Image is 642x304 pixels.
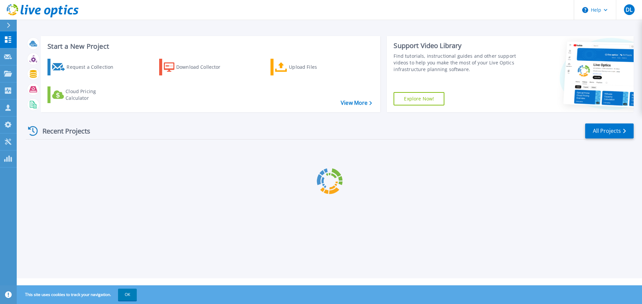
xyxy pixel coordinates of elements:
[394,41,519,50] div: Support Video Library
[47,59,122,75] a: Request a Collection
[67,60,120,74] div: Request a Collection
[626,7,632,12] span: DL
[289,60,342,74] div: Upload Files
[18,289,137,301] span: This site uses cookies to track your navigation.
[585,123,634,138] a: All Projects
[118,289,137,301] button: OK
[341,100,372,106] a: View More
[176,60,230,74] div: Download Collector
[47,86,122,103] a: Cloud Pricing Calculator
[394,92,444,105] a: Explore Now!
[394,53,519,73] div: Find tutorials, instructional guides and other support videos to help you make the most of your L...
[66,88,119,101] div: Cloud Pricing Calculator
[47,43,372,50] h3: Start a New Project
[26,123,99,139] div: Recent Projects
[159,59,234,75] a: Download Collector
[271,59,345,75] a: Upload Files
